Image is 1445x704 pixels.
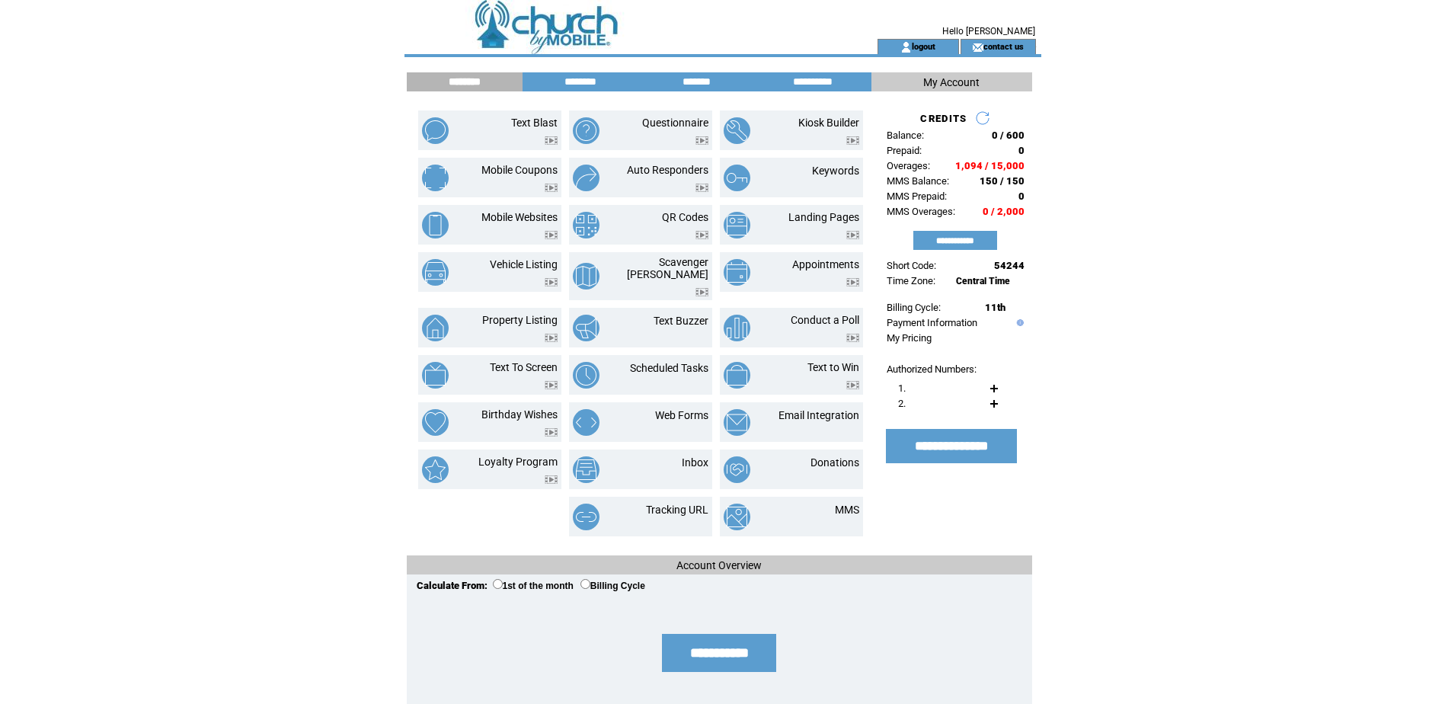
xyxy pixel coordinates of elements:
a: Inbox [682,456,708,469]
img: video.png [545,184,558,192]
span: CREDITS [920,113,967,124]
img: landing-pages.png [724,212,750,238]
a: Text to Win [807,361,859,373]
a: QR Codes [662,211,708,223]
img: email-integration.png [724,409,750,436]
a: Conduct a Poll [791,314,859,326]
span: 0 / 600 [992,130,1025,141]
img: video.png [846,231,859,239]
img: video.png [695,288,708,296]
span: Time Zone: [887,275,935,286]
img: tracking-url.png [573,504,599,530]
img: text-to-win.png [724,362,750,389]
img: qr-codes.png [573,212,599,238]
span: Hello [PERSON_NAME] [942,26,1035,37]
img: web-forms.png [573,409,599,436]
label: 1st of the month [493,581,574,591]
a: Appointments [792,258,859,270]
span: Balance: [887,130,924,141]
span: 2. [898,398,906,409]
img: video.png [846,136,859,145]
a: contact us [983,41,1024,51]
img: video.png [846,381,859,389]
img: mobile-coupons.png [422,165,449,191]
img: video.png [695,136,708,145]
img: video.png [545,278,558,286]
img: video.png [545,231,558,239]
img: scheduled-tasks.png [573,362,599,389]
a: Mobile Coupons [481,164,558,176]
a: Keywords [812,165,859,177]
img: video.png [545,136,558,145]
span: Central Time [956,276,1010,286]
span: Account Overview [676,559,762,571]
img: kiosk-builder.png [724,117,750,144]
span: 0 / 2,000 [983,206,1025,217]
a: Text Buzzer [654,315,708,327]
span: MMS Balance: [887,175,949,187]
span: 0 [1018,190,1025,202]
span: Calculate From: [417,580,488,591]
img: video.png [545,334,558,342]
img: video.png [846,334,859,342]
a: logout [912,41,935,51]
a: Text To Screen [490,361,558,373]
img: text-to-screen.png [422,362,449,389]
img: scavenger-hunt.png [573,263,599,290]
img: loyalty-program.png [422,456,449,483]
span: My Account [923,76,980,88]
span: 0 [1018,145,1025,156]
img: birthday-wishes.png [422,409,449,436]
img: video.png [545,428,558,437]
img: conduct-a-poll.png [724,315,750,341]
span: Prepaid: [887,145,922,156]
span: 54244 [994,260,1025,271]
a: Email Integration [778,409,859,421]
a: Auto Responders [627,164,708,176]
img: video.png [545,475,558,484]
img: auto-responders.png [573,165,599,191]
img: text-blast.png [422,117,449,144]
span: Short Code: [887,260,936,271]
img: contact_us_icon.gif [972,41,983,53]
a: Vehicle Listing [490,258,558,270]
img: appointments.png [724,259,750,286]
a: Property Listing [482,314,558,326]
a: Web Forms [655,409,708,421]
img: donations.png [724,456,750,483]
img: property-listing.png [422,315,449,341]
img: mobile-websites.png [422,212,449,238]
span: Authorized Numbers: [887,363,977,375]
img: video.png [695,184,708,192]
img: video.png [695,231,708,239]
input: 1st of the month [493,579,503,589]
a: Donations [810,456,859,469]
a: Payment Information [887,317,977,328]
a: Landing Pages [788,211,859,223]
a: Text Blast [511,117,558,129]
img: keywords.png [724,165,750,191]
a: Loyalty Program [478,456,558,468]
span: Overages: [887,160,930,171]
img: inbox.png [573,456,599,483]
a: Tracking URL [646,504,708,516]
span: MMS Overages: [887,206,955,217]
label: Billing Cycle [580,581,645,591]
img: text-buzzer.png [573,315,599,341]
img: vehicle-listing.png [422,259,449,286]
a: Scavenger [PERSON_NAME] [627,256,708,280]
span: MMS Prepaid: [887,190,947,202]
img: video.png [846,278,859,286]
a: Kiosk Builder [798,117,859,129]
a: Birthday Wishes [481,408,558,421]
img: questionnaire.png [573,117,599,144]
span: 11th [985,302,1005,313]
img: account_icon.gif [900,41,912,53]
img: help.gif [1013,319,1024,326]
span: 150 / 150 [980,175,1025,187]
span: Billing Cycle: [887,302,941,313]
a: My Pricing [887,332,932,344]
img: video.png [545,381,558,389]
a: MMS [835,504,859,516]
a: Mobile Websites [481,211,558,223]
